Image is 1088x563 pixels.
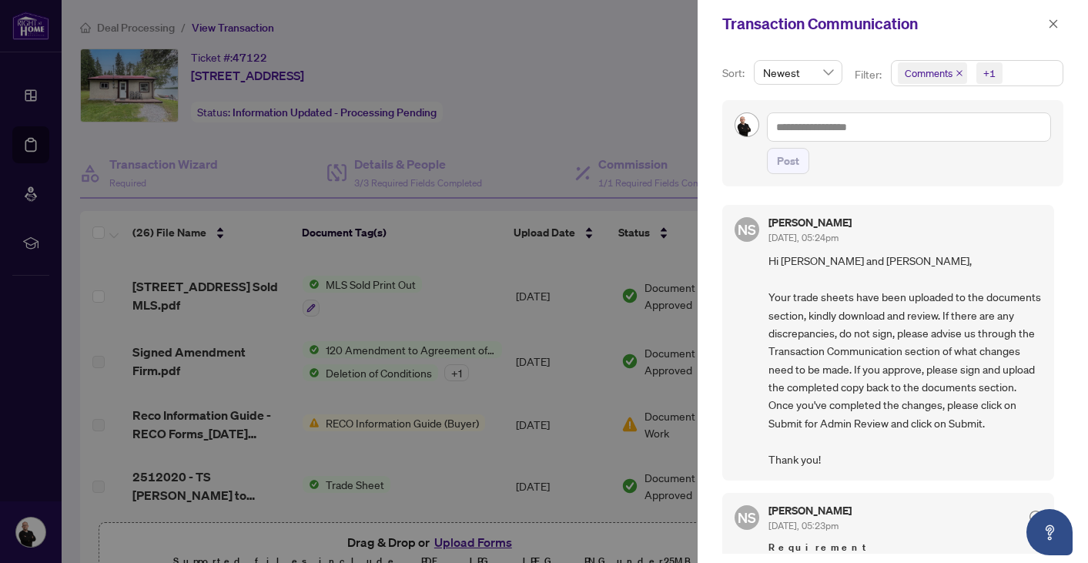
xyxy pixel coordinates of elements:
[768,540,1042,555] span: Requirement
[738,507,756,528] span: NS
[722,12,1043,35] div: Transaction Communication
[898,62,967,84] span: Comments
[905,65,952,81] span: Comments
[722,65,748,82] p: Sort:
[1029,511,1042,523] span: check-circle
[855,66,884,83] p: Filter:
[763,61,833,84] span: Newest
[768,520,839,531] span: [DATE], 05:23pm
[768,217,852,228] h5: [PERSON_NAME]
[767,148,809,174] button: Post
[1048,18,1059,29] span: close
[768,252,1042,468] span: Hi [PERSON_NAME] and [PERSON_NAME], Your trade sheets have been uploaded to the documents section...
[738,219,756,240] span: NS
[956,69,963,77] span: close
[735,113,758,136] img: Profile Icon
[768,232,839,243] span: [DATE], 05:24pm
[983,65,996,81] div: +1
[768,505,852,516] h5: [PERSON_NAME]
[1026,509,1073,555] button: Open asap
